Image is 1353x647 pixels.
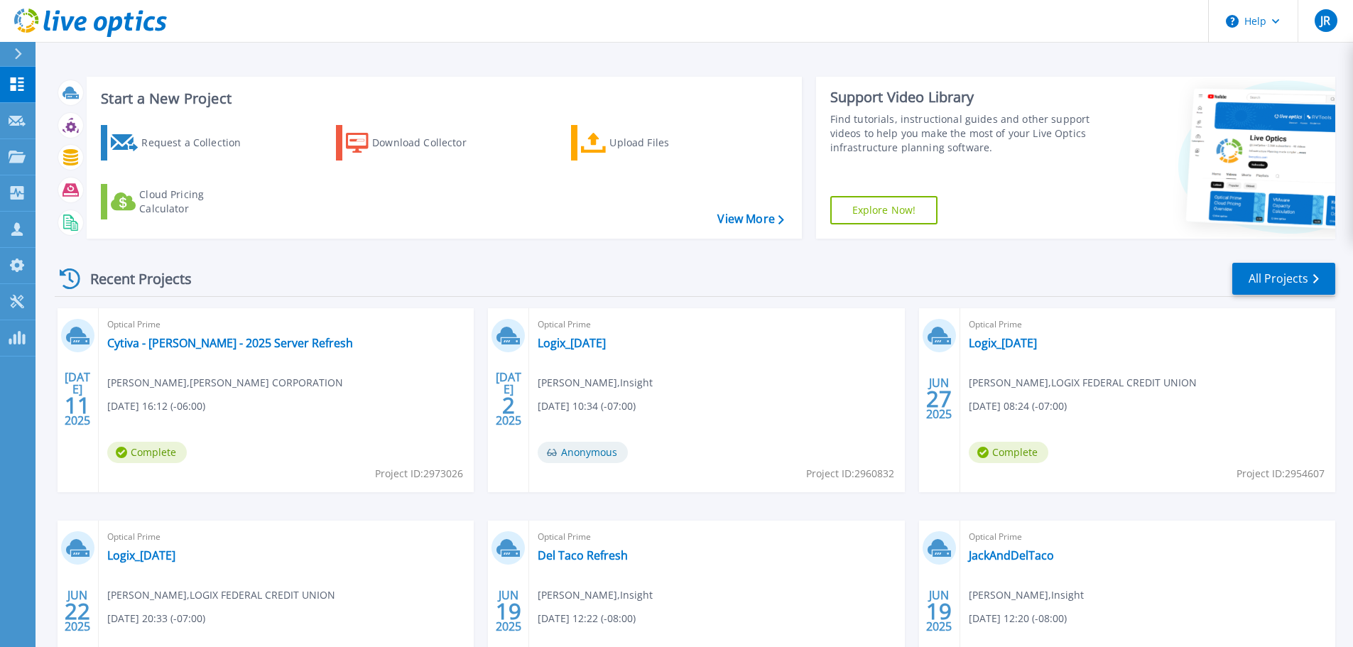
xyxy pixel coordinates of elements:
[538,375,653,391] span: [PERSON_NAME] , Insight
[969,398,1067,414] span: [DATE] 08:24 (-07:00)
[717,212,783,226] a: View More
[538,336,606,350] a: Logix_[DATE]
[107,587,335,603] span: [PERSON_NAME] , LOGIX FEDERAL CREDIT UNION
[1237,466,1325,482] span: Project ID: 2954607
[926,605,952,617] span: 19
[502,399,515,411] span: 2
[372,129,486,157] div: Download Collector
[806,466,894,482] span: Project ID: 2960832
[969,529,1327,545] span: Optical Prime
[336,125,494,161] a: Download Collector
[107,611,205,626] span: [DATE] 20:33 (-07:00)
[538,587,653,603] span: [PERSON_NAME] , Insight
[538,442,628,463] span: Anonymous
[969,375,1197,391] span: [PERSON_NAME] , LOGIX FEDERAL CREDIT UNION
[107,375,343,391] span: [PERSON_NAME] , [PERSON_NAME] CORPORATION
[571,125,729,161] a: Upload Files
[969,587,1084,603] span: [PERSON_NAME] , Insight
[538,611,636,626] span: [DATE] 12:22 (-08:00)
[64,373,91,425] div: [DATE] 2025
[969,442,1048,463] span: Complete
[107,317,465,332] span: Optical Prime
[969,317,1327,332] span: Optical Prime
[1232,263,1335,295] a: All Projects
[65,605,90,617] span: 22
[101,184,259,219] a: Cloud Pricing Calculator
[107,442,187,463] span: Complete
[139,187,253,216] div: Cloud Pricing Calculator
[926,393,952,405] span: 27
[969,336,1037,350] a: Logix_[DATE]
[538,317,896,332] span: Optical Prime
[830,196,938,224] a: Explore Now!
[969,548,1054,562] a: JackAndDelTaco
[969,611,1067,626] span: [DATE] 12:20 (-08:00)
[101,125,259,161] a: Request a Collection
[538,529,896,545] span: Optical Prime
[141,129,255,157] div: Request a Collection
[107,529,465,545] span: Optical Prime
[495,373,522,425] div: [DATE] 2025
[65,399,90,411] span: 11
[538,548,628,562] a: Del Taco Refresh
[107,336,353,350] a: Cytiva - [PERSON_NAME] - 2025 Server Refresh
[55,261,211,296] div: Recent Projects
[496,605,521,617] span: 19
[1320,15,1330,26] span: JR
[925,373,952,425] div: JUN 2025
[101,91,783,107] h3: Start a New Project
[609,129,723,157] div: Upload Files
[107,398,205,414] span: [DATE] 16:12 (-06:00)
[538,398,636,414] span: [DATE] 10:34 (-07:00)
[107,548,175,562] a: Logix_[DATE]
[830,88,1095,107] div: Support Video Library
[495,585,522,637] div: JUN 2025
[375,466,463,482] span: Project ID: 2973026
[925,585,952,637] div: JUN 2025
[64,585,91,637] div: JUN 2025
[830,112,1095,155] div: Find tutorials, instructional guides and other support videos to help you make the most of your L...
